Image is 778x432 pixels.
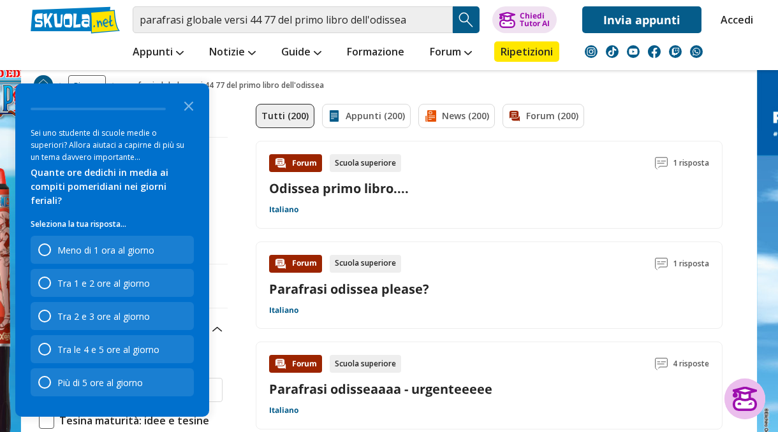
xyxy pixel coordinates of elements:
[57,343,159,356] div: Tra le 4 e 5 ore al giorno
[627,45,640,58] img: youtube
[673,154,709,172] span: 1 risposta
[57,310,150,322] div: Tra 2 e 3 ore al giorno
[57,277,150,289] div: Tra 1 e 2 ore al giorno
[278,41,325,64] a: Guide
[31,269,194,297] div: Tra 1 e 2 ore al giorno
[31,368,194,396] div: Più di 5 ore al giorno
[655,357,668,370] img: Commenti lettura
[31,302,194,330] div: Tra 2 e 3 ore al giorno
[212,327,223,332] img: Apri e chiudi sezione
[269,380,492,398] a: Parafrasi odisseaaaa - urgenteeeee
[57,377,143,389] div: Più di 5 ore al giorno
[690,45,703,58] img: WhatsApp
[34,75,53,96] a: Home
[457,10,476,29] img: Cerca appunti, riassunti o versioni
[31,127,194,163] div: Sei uno studente di scuole medie o superiori? Allora aiutaci a capirne di più su un tema davvero ...
[269,180,409,197] a: Odissea primo libro....
[508,110,521,122] img: Forum filtro contenuto
[330,255,401,273] div: Scuola superiore
[330,355,401,373] div: Scuola superiore
[274,157,287,169] img: Forum contenuto
[129,41,187,64] a: Appunti
[269,355,322,373] div: Forum
[34,75,53,94] img: Home
[57,244,154,256] div: Meno di 1 ora al giorno
[606,45,619,58] img: tiktok
[520,12,550,27] div: Chiedi Tutor AI
[274,357,287,370] img: Forum contenuto
[585,45,598,58] img: instagram
[492,6,557,33] button: ChiediTutor AI
[206,41,259,64] a: Notizie
[31,335,194,363] div: Tra le 4 e 5 ore al giorno
[424,110,437,122] img: News filtro contenuto
[269,280,429,298] a: Parafrasi odissea please?
[133,6,453,33] input: Cerca appunti, riassunti o versioni
[453,6,480,33] button: Search Button
[176,92,202,118] button: Close the survey
[328,110,341,122] img: Appunti filtro contenuto
[344,41,407,64] a: Formazione
[582,6,701,33] a: Invia appunti
[655,257,668,270] img: Commenti lettura
[31,166,194,208] div: Quante ore dedichi in media ai compiti pomeridiani nei giorni feriali?
[673,355,709,373] span: 4 risposte
[31,218,194,231] p: Seleziona la tua risposta...
[15,83,209,417] div: Survey
[269,305,298,315] a: Italiano
[269,405,298,415] a: Italiano
[418,104,495,128] a: News (200)
[673,255,709,273] span: 1 risposta
[68,75,106,96] a: Ricerca
[269,255,322,273] div: Forum
[494,41,559,62] a: Ripetizioni
[269,205,298,215] a: Italiano
[121,75,329,96] span: parafrasi globale versi 44 77 del primo libro dell'odissea
[31,236,194,264] div: Meno di 1 ora al giorno
[330,154,401,172] div: Scuola superiore
[322,104,411,128] a: Appunti (200)
[269,154,322,172] div: Forum
[427,41,475,64] a: Forum
[669,45,682,58] img: twitch
[256,104,314,128] a: Tutti (200)
[503,104,584,128] a: Forum (200)
[648,45,661,58] img: facebook
[721,6,747,33] a: Accedi
[655,157,668,169] img: Commenti lettura
[274,257,287,270] img: Forum contenuto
